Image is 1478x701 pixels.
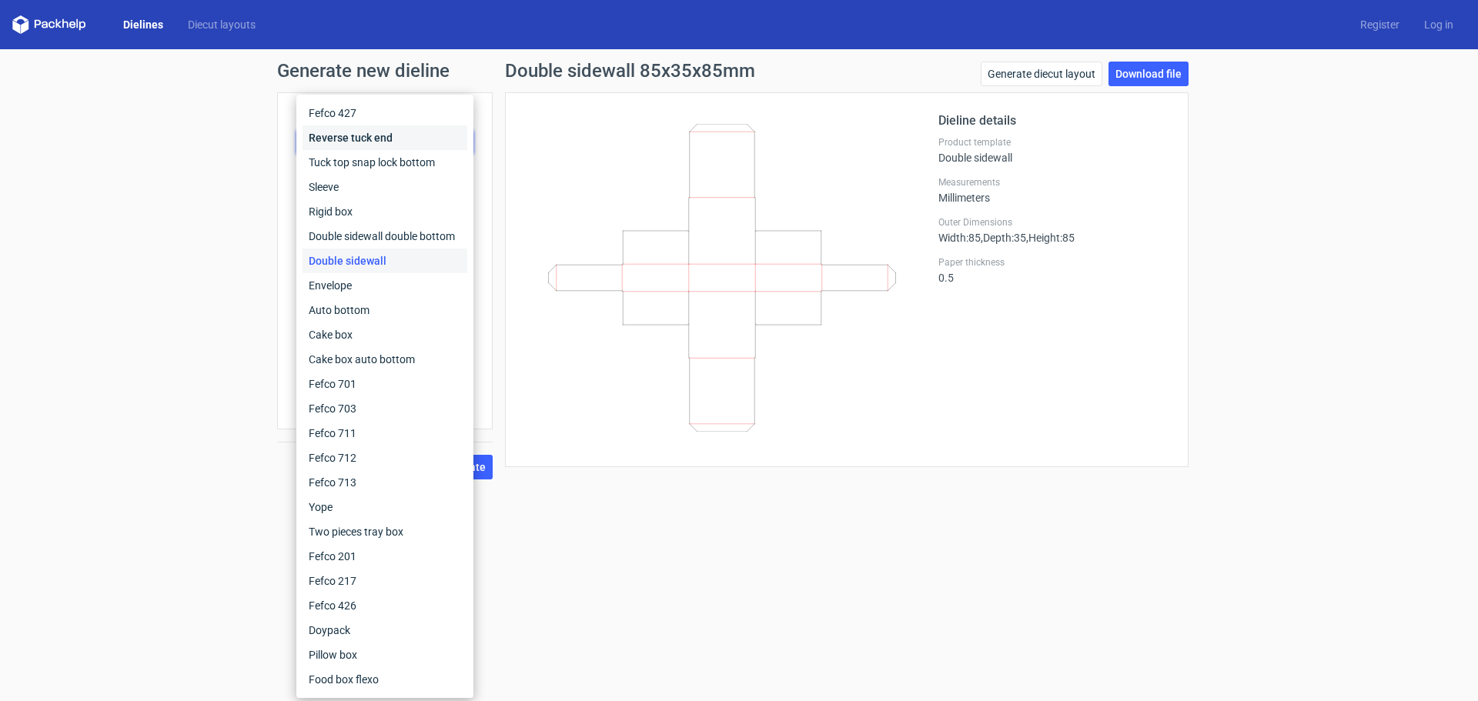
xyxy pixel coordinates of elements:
div: 0.5 [938,256,1169,284]
div: Fefco 427 [303,101,467,125]
div: Food box flexo [303,667,467,692]
div: Auto bottom [303,298,467,322]
div: Fefco 713 [303,470,467,495]
a: Register [1348,17,1412,32]
div: Cake box auto bottom [303,347,467,372]
div: Two pieces tray box [303,519,467,544]
div: Tuck top snap lock bottom [303,150,467,175]
div: Rigid box [303,199,467,224]
div: Pillow box [303,643,467,667]
div: Sleeve [303,175,467,199]
div: Double sidewall [303,249,467,273]
a: Log in [1412,17,1466,32]
h1: Double sidewall 85x35x85mm [505,62,755,80]
div: Doypack [303,618,467,643]
div: Fefco 711 [303,421,467,446]
div: Double sidewall [938,136,1169,164]
span: , Depth : 35 [981,232,1026,244]
div: Fefco 712 [303,446,467,470]
div: Envelope [303,273,467,298]
label: Outer Dimensions [938,216,1169,229]
h1: Generate new dieline [277,62,1201,80]
div: Double sidewall double bottom [303,224,467,249]
a: Diecut layouts [176,17,268,32]
div: Fefco 426 [303,593,467,618]
h2: Dieline details [938,112,1169,130]
div: Reverse tuck end [303,125,467,150]
span: Width : 85 [938,232,981,244]
div: Fefco 217 [303,569,467,593]
label: Paper thickness [938,256,1169,269]
div: Yope [303,495,467,519]
div: Millimeters [938,176,1169,204]
div: Fefco 201 [303,544,467,569]
div: Fefco 701 [303,372,467,396]
a: Dielines [111,17,176,32]
span: , Height : 85 [1026,232,1075,244]
div: Cake box [303,322,467,347]
a: Generate diecut layout [981,62,1102,86]
label: Product template [938,136,1169,149]
div: Fefco 703 [303,396,467,421]
a: Download file [1108,62,1189,86]
label: Measurements [938,176,1169,189]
